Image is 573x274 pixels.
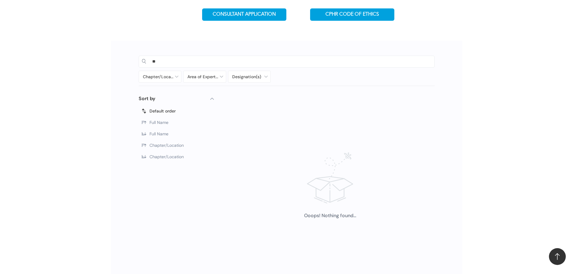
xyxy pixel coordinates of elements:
span: Full Name [149,120,168,125]
p: Sort by [139,95,155,102]
span: Full Name [149,131,168,137]
a: CPHR CODE OF ETHICS [310,8,394,21]
span: CONSULTANT APPLICATION [213,12,276,17]
span: Chapter/Location [149,154,184,159]
span: Chapter/Location [149,143,184,148]
span: Ooops! Nothing found... [304,213,356,219]
span: Default order [149,108,176,114]
a: CONSULTANT APPLICATION [202,8,286,21]
span: CPHR CODE OF ETHICS [325,12,379,17]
